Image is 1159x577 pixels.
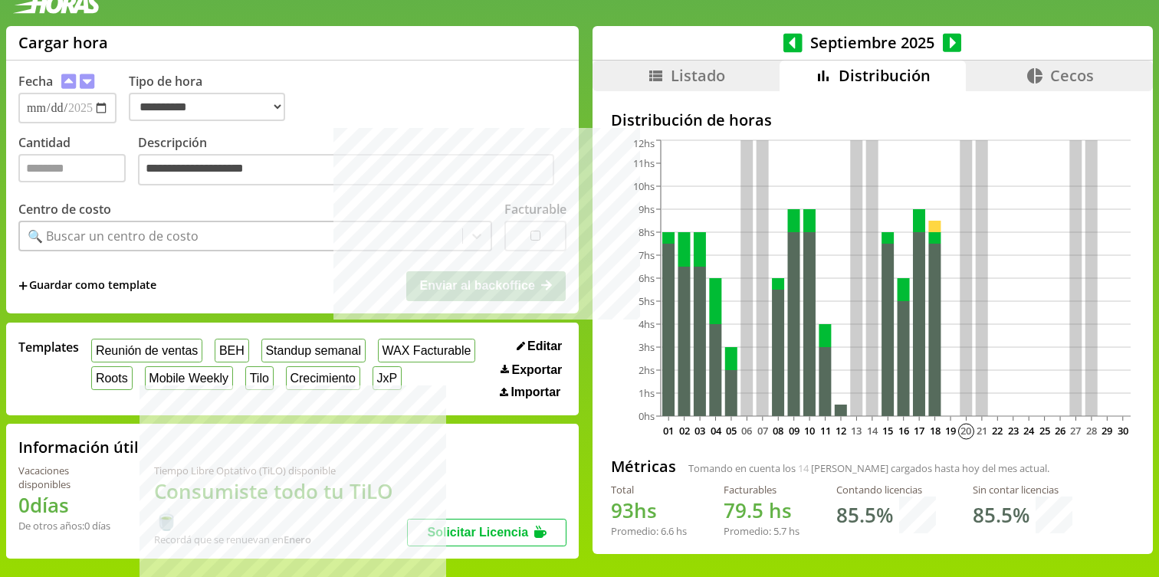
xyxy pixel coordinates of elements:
[1039,424,1050,438] text: 25
[511,385,560,399] span: Importar
[973,501,1029,529] h1: 85.5 %
[154,464,407,477] div: Tiempo Libre Optativo (TiLO) disponible
[378,339,475,362] button: WAX Facturable
[18,277,28,294] span: +
[639,248,655,262] tspan: 7hs
[373,366,402,390] button: JxP
[633,136,655,150] tspan: 12hs
[757,424,768,438] text: 07
[18,134,138,190] label: Cantidad
[710,424,721,438] text: 04
[639,409,655,423] tspan: 0hs
[789,424,799,438] text: 09
[1118,424,1128,438] text: 30
[679,424,690,438] text: 02
[18,437,139,457] h2: Información útil
[803,32,943,53] span: Septiembre 2025
[839,65,931,86] span: Distribución
[496,362,566,378] button: Exportar
[661,524,674,538] span: 6.6
[129,93,285,121] select: Tipo de hora
[639,317,655,331] tspan: 4hs
[663,424,674,438] text: 01
[512,363,563,377] span: Exportar
[611,524,687,538] div: Promedio: hs
[154,477,407,533] h1: Consumiste todo tu TiLO 🍵
[741,424,752,438] text: 06
[1086,424,1097,438] text: 28
[639,202,655,216] tspan: 9hs
[694,424,705,438] text: 03
[286,366,360,390] button: Crecimiento
[18,339,79,356] span: Templates
[798,461,809,475] span: 14
[129,73,297,123] label: Tipo de hora
[773,424,783,438] text: 08
[1070,424,1081,438] text: 27
[867,424,878,438] text: 14
[18,519,117,533] div: De otros años: 0 días
[215,339,249,362] button: BEH
[154,533,407,546] div: Recordá que se renuevan en
[527,339,562,353] span: Editar
[427,526,528,539] span: Solicitar Licencia
[1050,65,1094,86] span: Cecos
[819,424,830,438] text: 11
[611,110,1134,130] h2: Distribución de horas
[18,201,111,218] label: Centro de costo
[611,497,634,524] span: 93
[145,366,233,390] button: Mobile Weekly
[1023,424,1035,438] text: 24
[611,456,676,477] h2: Métricas
[261,339,366,362] button: Standup semanal
[973,483,1072,497] div: Sin contar licencias
[724,497,763,524] span: 79.5
[639,271,655,285] tspan: 6hs
[639,363,655,377] tspan: 2hs
[851,424,862,438] text: 13
[138,134,566,190] label: Descripción
[639,340,655,354] tspan: 3hs
[914,424,924,438] text: 17
[28,228,199,244] div: 🔍 Buscar un centro de costo
[407,519,566,546] button: Solicitar Licencia
[504,201,566,218] label: Facturable
[1055,424,1065,438] text: 26
[977,424,987,438] text: 21
[836,483,936,497] div: Contando licencias
[945,424,956,438] text: 19
[639,386,655,400] tspan: 1hs
[18,73,53,90] label: Fecha
[18,491,117,519] h1: 0 días
[804,424,815,438] text: 10
[611,483,687,497] div: Total
[898,424,909,438] text: 16
[836,424,846,438] text: 12
[882,424,893,438] text: 15
[18,154,126,182] input: Cantidad
[18,277,156,294] span: +Guardar como template
[724,497,799,524] h1: hs
[18,32,108,53] h1: Cargar hora
[773,524,786,538] span: 5.7
[18,464,117,491] div: Vacaciones disponibles
[611,497,687,524] h1: hs
[836,501,893,529] h1: 85.5 %
[91,366,132,390] button: Roots
[633,156,655,170] tspan: 11hs
[284,533,311,546] b: Enero
[245,366,274,390] button: Tilo
[724,524,799,538] div: Promedio: hs
[960,424,971,438] text: 20
[639,294,655,308] tspan: 5hs
[992,424,1003,438] text: 22
[1102,424,1112,438] text: 29
[91,339,202,362] button: Reunión de ventas
[929,424,940,438] text: 18
[138,154,554,186] textarea: Descripción
[639,225,655,239] tspan: 8hs
[1008,424,1019,438] text: 23
[512,339,567,354] button: Editar
[726,424,737,438] text: 05
[671,65,725,86] span: Listado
